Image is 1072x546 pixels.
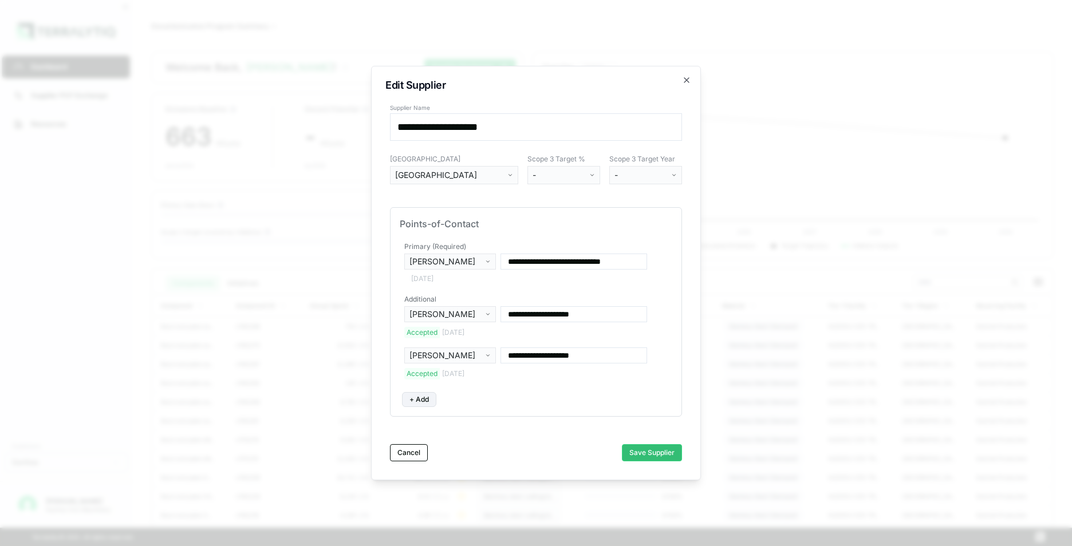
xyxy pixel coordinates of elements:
[404,306,496,322] button: [PERSON_NAME]
[395,169,505,181] div: [GEOGRAPHIC_DATA]
[411,274,433,283] div: [DATE]
[622,444,682,461] button: Save Supplier
[442,369,464,378] div: [DATE]
[402,392,436,407] button: + Add
[385,80,687,90] h2: Edit Supplier
[390,444,428,461] button: Cancel
[409,256,483,267] div: [PERSON_NAME]
[390,155,518,164] label: [GEOGRAPHIC_DATA]
[404,368,440,379] div: Accepted
[609,155,683,164] label: Scope 3 Target Year
[409,308,483,320] div: [PERSON_NAME]
[609,166,683,184] button: -
[390,104,682,111] label: Supplier Name
[527,166,601,184] button: -
[442,328,464,337] div: [DATE]
[400,217,672,231] div: Points-of-Contact
[402,242,670,251] div: Primary (Required)
[390,166,518,184] button: [GEOGRAPHIC_DATA]
[402,295,670,304] div: Additional
[409,350,483,361] div: [PERSON_NAME]
[404,327,440,338] div: Accepted
[527,155,601,164] label: Scope 3 Target %
[404,254,496,270] button: [PERSON_NAME]
[404,347,496,363] button: [PERSON_NAME]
